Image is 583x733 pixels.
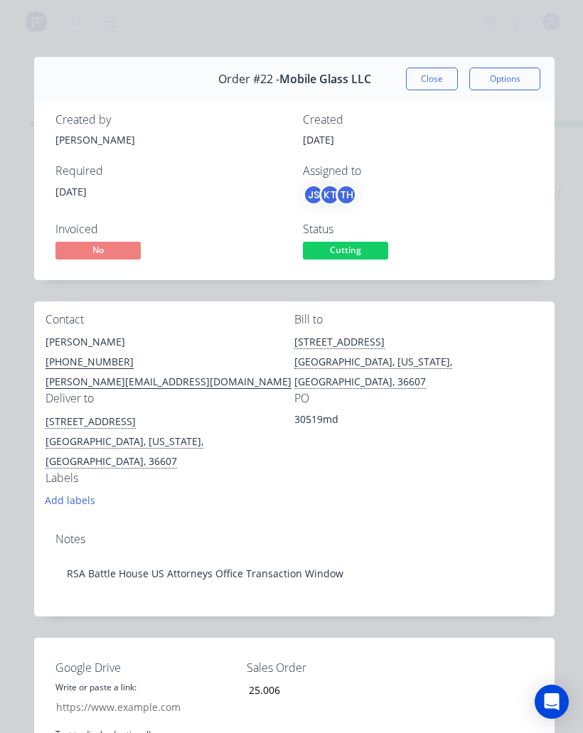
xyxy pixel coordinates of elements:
[303,184,324,205] div: JS
[294,332,543,392] div: [STREET_ADDRESS][GEOGRAPHIC_DATA], [US_STATE], [GEOGRAPHIC_DATA], 36607
[46,332,294,392] div: [PERSON_NAME][PHONE_NUMBER][PERSON_NAME][EMAIL_ADDRESS][DOMAIN_NAME]
[406,68,458,90] button: Close
[55,681,137,694] label: Write or paste a link:
[55,659,233,676] label: Google Drive
[46,471,294,485] div: Labels
[535,685,569,719] div: Open Intercom Messenger
[55,113,286,127] div: Created by
[55,185,87,198] span: [DATE]
[237,679,424,700] input: Enter number...
[55,132,286,147] div: [PERSON_NAME]
[303,184,357,205] button: JSKTTH
[247,659,424,676] label: Sales Order
[303,242,388,260] span: Cutting
[319,184,341,205] div: KT
[55,223,286,236] div: Invoiced
[46,412,294,471] div: [STREET_ADDRESS][GEOGRAPHIC_DATA], [US_STATE], [GEOGRAPHIC_DATA], 36607
[55,242,141,260] span: No
[46,392,294,405] div: Deliver to
[303,242,388,263] button: Cutting
[469,68,540,90] button: Options
[38,491,103,510] button: Add labels
[48,696,218,717] input: https://www.example.com
[336,184,357,205] div: TH
[55,552,533,595] div: RSA Battle House US Attorneys Office Transaction Window
[218,73,279,86] span: Order #22 -
[55,533,533,546] div: Notes
[294,412,472,432] div: 30519md
[279,73,371,86] span: Mobile Glass LLC
[46,313,294,326] div: Contact
[46,332,294,352] div: [PERSON_NAME]
[294,313,543,326] div: Bill to
[303,223,533,236] div: Status
[55,164,286,178] div: Required
[303,133,334,146] span: [DATE]
[303,164,533,178] div: Assigned to
[303,113,533,127] div: Created
[294,392,543,405] div: PO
